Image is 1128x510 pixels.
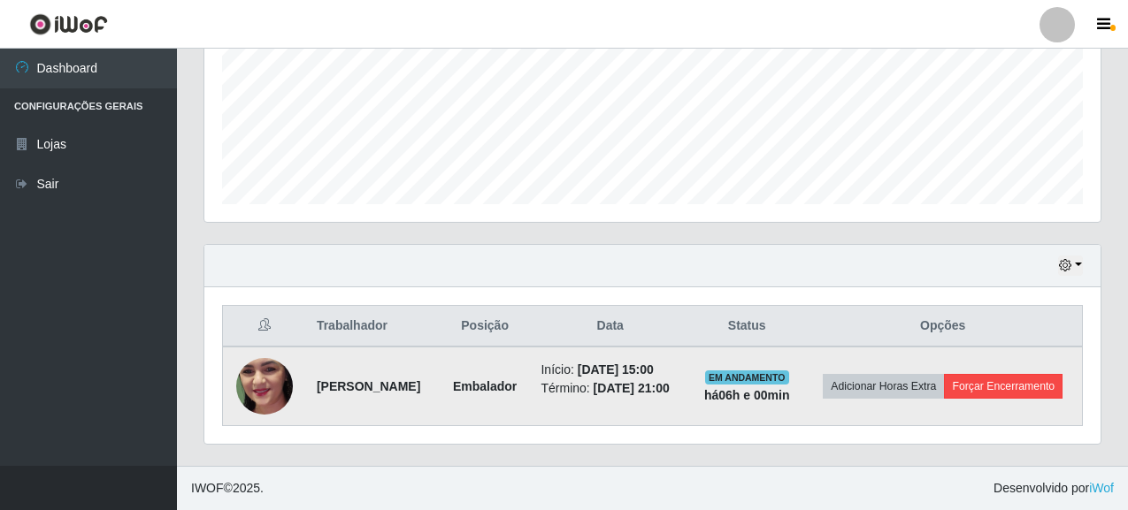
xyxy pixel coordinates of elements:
th: Opções [803,306,1082,347]
strong: [PERSON_NAME] [317,379,420,393]
span: Desenvolvido por [994,479,1114,498]
img: CoreUI Logo [29,13,108,35]
span: IWOF [191,481,224,495]
button: Adicionar Horas Extra [823,374,944,399]
img: 1754158372592.jpeg [236,324,293,449]
th: Trabalhador [306,306,440,347]
li: Início: [541,361,679,379]
a: iWof [1089,481,1114,495]
th: Data [530,306,689,347]
li: Término: [541,379,679,398]
strong: Embalador [453,379,517,393]
strong: há 06 h e 00 min [704,388,790,402]
time: [DATE] 15:00 [578,362,654,377]
th: Posição [440,306,531,347]
span: © 2025 . [191,479,264,498]
th: Status [690,306,804,347]
button: Forçar Encerramento [944,374,1063,399]
span: EM ANDAMENTO [705,370,789,384]
time: [DATE] 21:00 [594,381,670,395]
